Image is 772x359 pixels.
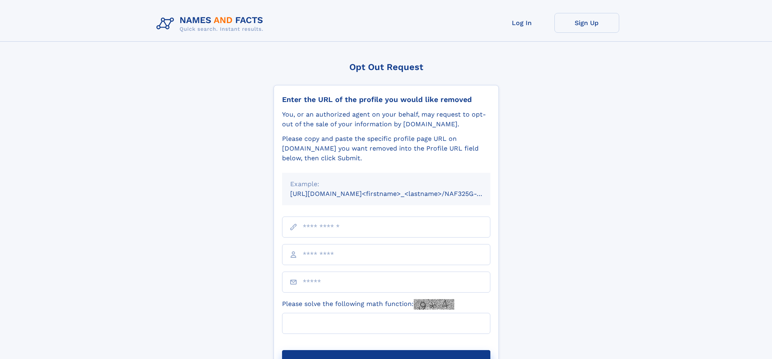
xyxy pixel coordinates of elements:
[153,13,270,35] img: Logo Names and Facts
[282,134,490,163] div: Please copy and paste the specific profile page URL on [DOMAIN_NAME] you want removed into the Pr...
[290,190,506,198] small: [URL][DOMAIN_NAME]<firstname>_<lastname>/NAF325G-xxxxxxxx
[554,13,619,33] a: Sign Up
[282,95,490,104] div: Enter the URL of the profile you would like removed
[290,179,482,189] div: Example:
[490,13,554,33] a: Log In
[282,110,490,129] div: You, or an authorized agent on your behalf, may request to opt-out of the sale of your informatio...
[282,299,454,310] label: Please solve the following math function:
[274,62,499,72] div: Opt Out Request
